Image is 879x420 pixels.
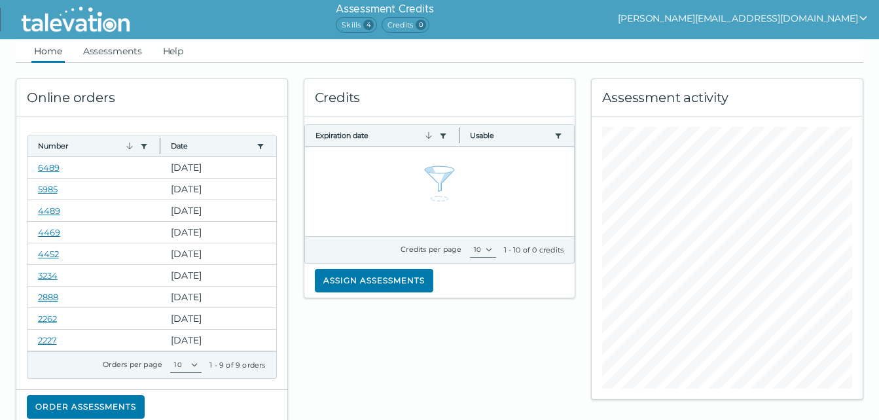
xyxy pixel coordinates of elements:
span: Skills [336,17,377,33]
div: Online orders [16,79,287,116]
button: show user actions [618,10,869,26]
button: Column resize handle [156,131,164,160]
a: 4489 [38,205,60,216]
clr-dg-cell: [DATE] [160,179,276,200]
button: Usable [470,130,549,141]
div: Credits [304,79,575,116]
a: 5985 [38,184,58,194]
a: 3234 [38,270,58,281]
clr-dg-cell: [DATE] [160,243,276,264]
label: Credits per page [401,245,461,254]
div: 1 - 10 of 0 credits [504,245,564,255]
button: Column resize handle [455,121,463,149]
clr-dg-cell: [DATE] [160,330,276,351]
h6: Assessment Credits [336,1,433,17]
button: Number [38,141,135,151]
button: Date [171,141,251,151]
clr-dg-cell: [DATE] [160,287,276,307]
div: Assessment activity [592,79,863,116]
a: 2888 [38,292,58,302]
a: 6489 [38,162,60,173]
span: 4 [363,20,374,30]
clr-dg-cell: [DATE] [160,157,276,178]
a: Assessments [81,39,145,63]
clr-dg-cell: [DATE] [160,265,276,286]
clr-dg-cell: [DATE] [160,222,276,243]
a: 2227 [38,335,57,345]
div: 1 - 9 of 9 orders [209,360,265,370]
a: 2262 [38,313,57,324]
a: Home [31,39,65,63]
a: 4469 [38,227,60,237]
a: Help [160,39,187,63]
button: Assign assessments [315,269,433,292]
clr-dg-cell: [DATE] [160,308,276,329]
span: Credits [382,17,429,33]
a: 4452 [38,249,59,259]
label: Orders per page [103,360,162,369]
clr-dg-cell: [DATE] [160,200,276,221]
span: 0 [416,20,426,30]
img: Talevation_Logo_Transparent_white.png [16,3,135,36]
button: Order assessments [27,395,145,419]
button: Expiration date [315,130,434,141]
